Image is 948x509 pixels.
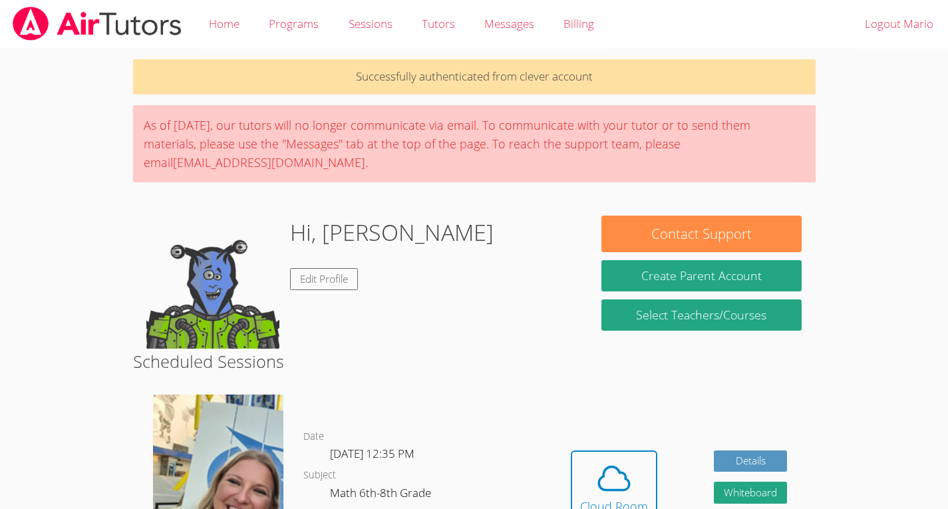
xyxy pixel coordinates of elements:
[303,467,336,484] dt: Subject
[330,484,434,506] dd: Math 6th-8th Grade
[290,216,494,250] h1: Hi, [PERSON_NAME]
[303,428,324,445] dt: Date
[133,349,816,374] h2: Scheduled Sessions
[133,59,816,94] p: Successfully authenticated from clever account
[146,216,279,349] img: default.png
[484,16,534,31] span: Messages
[601,260,802,291] button: Create Parent Account
[714,450,787,472] a: Details
[330,446,414,461] span: [DATE] 12:35 PM
[290,268,358,290] a: Edit Profile
[601,216,802,252] button: Contact Support
[11,7,183,41] img: airtutors_banner-c4298cdbf04f3fff15de1276eac7730deb9818008684d7c2e4769d2f7ddbe033.png
[714,482,787,504] button: Whiteboard
[601,299,802,331] a: Select Teachers/Courses
[133,105,816,182] div: As of [DATE], our tutors will no longer communicate via email. To communicate with your tutor or ...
